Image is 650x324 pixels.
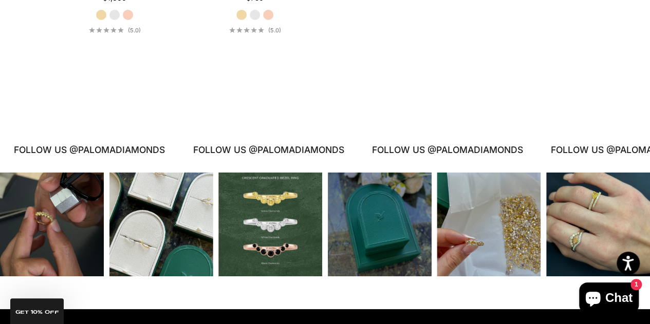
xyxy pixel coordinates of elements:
[12,143,163,158] p: FOLLOW US @PALOMADIAMONDS
[89,27,124,33] div: 5.0 out of 5.0 stars
[191,143,342,158] p: FOLLOW US @PALOMADIAMONDS
[15,310,59,315] span: GET 10% Off
[89,27,141,34] a: 5.0 out of 5.0 stars(5.0)
[229,27,281,34] a: 5.0 out of 5.0 stars(5.0)
[229,27,264,33] div: 5.0 out of 5.0 stars
[437,173,541,276] div: Instagram post opens in a popup
[128,27,141,34] span: (5.0)
[109,173,213,276] div: Instagram post opens in a popup
[546,173,650,276] div: Instagram post opens in a popup
[370,143,522,158] p: FOLLOW US @PALOMADIAMONDS
[576,282,642,316] inbox-online-store-chat: Shopify online store chat
[218,173,322,276] div: Instagram post opens in a popup
[10,298,64,324] div: GET 10% Off
[328,173,432,276] div: Instagram post opens in a popup
[268,27,281,34] span: (5.0)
